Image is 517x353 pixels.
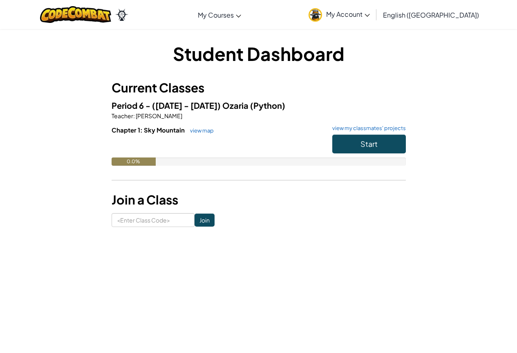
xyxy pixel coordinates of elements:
input: <Enter Class Code> [112,213,195,227]
h3: Current Classes [112,79,406,97]
span: My Courses [198,11,234,19]
span: [PERSON_NAME] [135,112,182,119]
span: Chapter 1: Sky Mountain [112,126,186,134]
a: My Account [304,2,374,27]
input: Join [195,214,215,227]
span: : [133,112,135,119]
span: English ([GEOGRAPHIC_DATA]) [383,11,479,19]
img: CodeCombat logo [40,6,112,23]
span: (Python) [250,100,285,110]
button: Start [332,135,406,153]
span: Teacher [112,112,133,119]
a: view my classmates' projects [328,126,406,131]
h1: Student Dashboard [112,41,406,66]
img: Ozaria [115,9,128,21]
a: view map [186,127,214,134]
div: 0.0% [112,157,156,166]
span: My Account [326,10,370,18]
img: avatar [309,8,322,22]
span: Period 6 - ([DATE] - [DATE]) Ozaria [112,100,250,110]
a: English ([GEOGRAPHIC_DATA]) [379,4,483,26]
span: Start [360,139,378,148]
a: My Courses [194,4,245,26]
h3: Join a Class [112,191,406,209]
